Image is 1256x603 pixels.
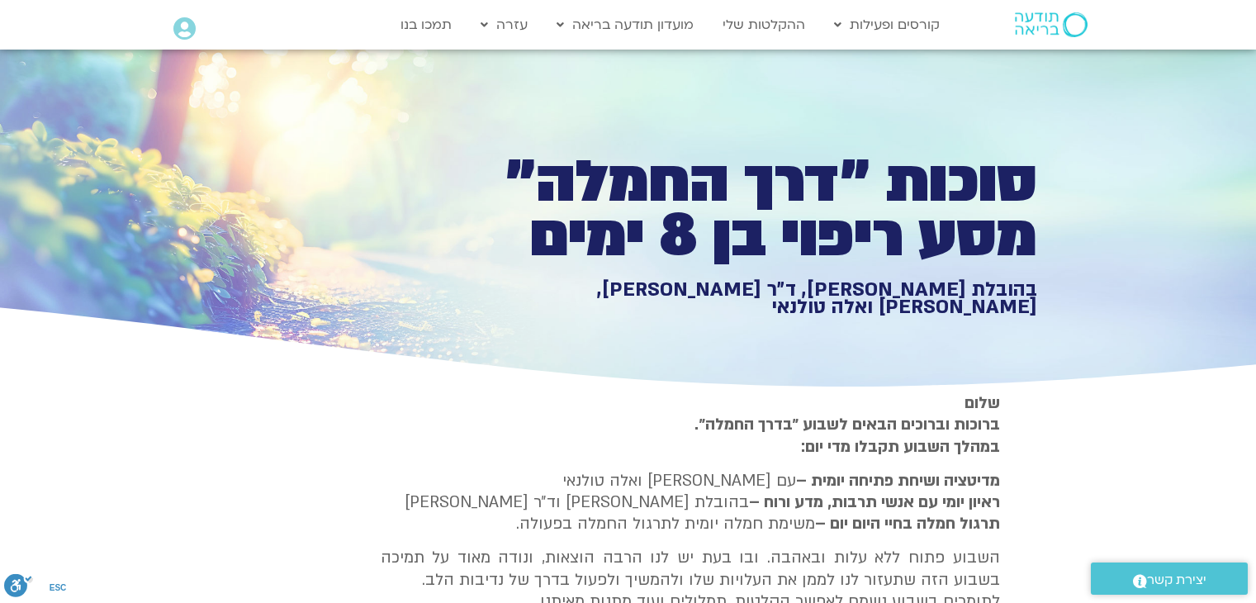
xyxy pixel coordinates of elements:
[815,513,1000,534] b: תרגול חמלה בחיי היום יום –
[1147,569,1206,591] span: יצירת קשר
[472,9,536,40] a: עזרה
[796,470,1000,491] strong: מדיטציה ושיחת פתיחה יומית –
[714,9,813,40] a: ההקלטות שלי
[548,9,702,40] a: מועדון תודעה בריאה
[826,9,948,40] a: קורסים ופעילות
[1015,12,1088,37] img: תודעה בריאה
[965,392,1000,414] strong: שלום
[694,414,1000,457] strong: ברוכות וברוכים הבאים לשבוע ״בדרך החמלה״. במהלך השבוע תקבלו מדי יום:
[381,470,1000,535] p: עם [PERSON_NAME] ואלה טולנאי בהובלת [PERSON_NAME] וד״ר [PERSON_NAME] משימת חמלה יומית לתרגול החמל...
[392,9,460,40] a: תמכו בנו
[465,155,1037,264] h1: סוכות ״דרך החמלה״ מסע ריפוי בן 8 ימים
[465,281,1037,316] h1: בהובלת [PERSON_NAME], ד״ר [PERSON_NAME], [PERSON_NAME] ואלה טולנאי
[1091,563,1248,595] a: יצירת קשר
[749,491,1000,513] b: ראיון יומי עם אנשי תרבות, מדע ורוח –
